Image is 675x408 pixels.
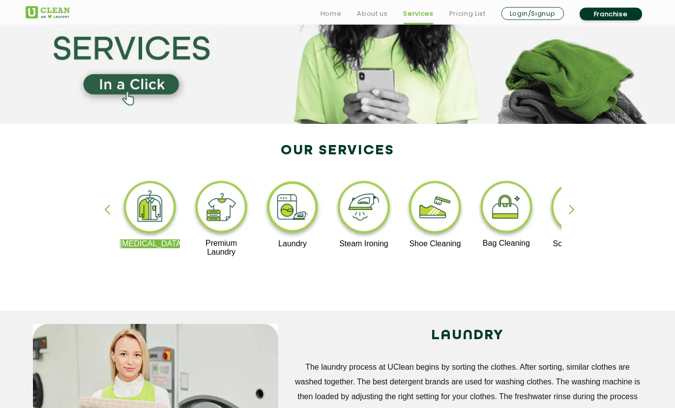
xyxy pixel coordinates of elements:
[449,8,486,20] a: Pricing List
[334,179,394,240] img: steam_ironing_11zon.webp
[293,324,643,348] h2: LAUNDRY
[547,179,608,240] img: sofa_cleaning_11zon.webp
[120,240,180,249] p: [MEDICAL_DATA]
[191,239,252,257] p: Premium Laundry
[403,8,433,20] a: Services
[501,7,564,20] a: Login/Signup
[191,179,252,239] img: premium_laundry_cleaning_11zon.webp
[26,6,70,19] img: UClean Laundry and Dry Cleaning
[476,179,537,239] img: bag_cleaning_11zon.webp
[476,239,537,248] p: Bag Cleaning
[357,8,387,20] a: About us
[580,8,642,21] a: Franchise
[334,240,394,249] p: Steam Ironing
[405,240,466,249] p: Shoe Cleaning
[120,179,180,240] img: dry_cleaning_11zon.webp
[263,240,323,249] p: Laundry
[547,240,608,249] p: Sofa Cleaning
[263,179,323,240] img: laundry_cleaning_11zon.webp
[321,8,342,20] a: Home
[405,179,466,240] img: shoe_cleaning_11zon.webp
